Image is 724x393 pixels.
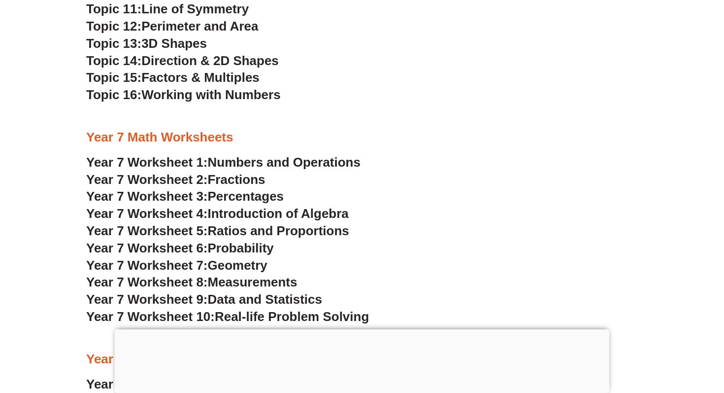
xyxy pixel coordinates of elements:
[208,241,274,255] span: Probability
[86,292,208,307] span: Year 7 Worksheet 9:
[86,70,141,85] span: Topic 15:
[215,309,369,324] span: Real-life Problem Solving
[86,155,361,170] a: Year 7 Worksheet 1:Numbers and Operations
[86,70,260,85] a: Topic 15:Factors & Multiples
[86,309,215,324] span: Year 7 Worksheet 10:
[208,189,284,204] span: Percentages
[86,172,208,187] span: Year 7 Worksheet 2:
[141,70,260,85] span: Factors & Multiples
[208,172,265,187] span: Fractions
[86,223,208,238] span: Year 7 Worksheet 5:
[86,19,141,34] span: Topic 12:
[86,275,208,289] span: Year 7 Worksheet 8:
[141,87,280,102] span: Working with Numbers
[86,377,255,392] a: Year 8 Worksheet 1:Algebra
[86,351,638,368] h3: Year 8 Math Worksheet
[86,309,369,324] a: Year 7 Worksheet 10:Real-life Problem Solving
[86,87,281,102] a: Topic 16:Working with Numbers
[86,53,141,68] span: Topic 14:
[86,258,267,273] a: Year 7 Worksheet 7:Geometry
[86,189,284,204] a: Year 7 Worksheet 3:Percentages
[208,223,349,238] span: Ratios and Proportions
[141,36,207,51] span: 3D Shapes
[86,1,141,16] span: Topic 11:
[208,292,323,307] span: Data and Statistics
[208,155,361,170] span: Numbers and Operations
[86,87,141,102] span: Topic 16:
[86,206,208,221] span: Year 7 Worksheet 4:
[86,189,208,204] span: Year 7 Worksheet 3:
[86,292,322,307] a: Year 7 Worksheet 9:Data and Statistics
[86,1,249,16] a: Topic 11:Line of Symmetry
[208,206,349,221] span: Introduction of Algebra
[86,275,297,289] a: Year 7 Worksheet 8:Measurements
[208,275,297,289] span: Measurements
[86,53,279,68] a: Topic 14:Direction & 2D Shapes
[208,258,267,273] span: Geometry
[86,258,208,273] span: Year 7 Worksheet 7:
[115,329,610,391] iframe: Advertisement
[141,19,258,34] span: Perimeter and Area
[86,241,274,255] a: Year 7 Worksheet 6:Probability
[86,172,265,187] a: Year 7 Worksheet 2:Fractions
[86,36,207,51] a: Topic 13:3D Shapes
[86,377,208,392] span: Year 8 Worksheet 1:
[86,241,208,255] span: Year 7 Worksheet 6:
[86,36,141,51] span: Topic 13:
[141,1,249,16] span: Line of Symmetry
[141,53,279,68] span: Direction & 2D Shapes
[86,155,208,170] span: Year 7 Worksheet 1:
[86,129,638,146] h3: Year 7 Math Worksheets
[555,282,724,393] iframe: Chat Widget
[86,223,349,238] a: Year 7 Worksheet 5:Ratios and Proportions
[86,206,349,221] a: Year 7 Worksheet 4:Introduction of Algebra
[86,19,258,34] a: Topic 12:Perimeter and Area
